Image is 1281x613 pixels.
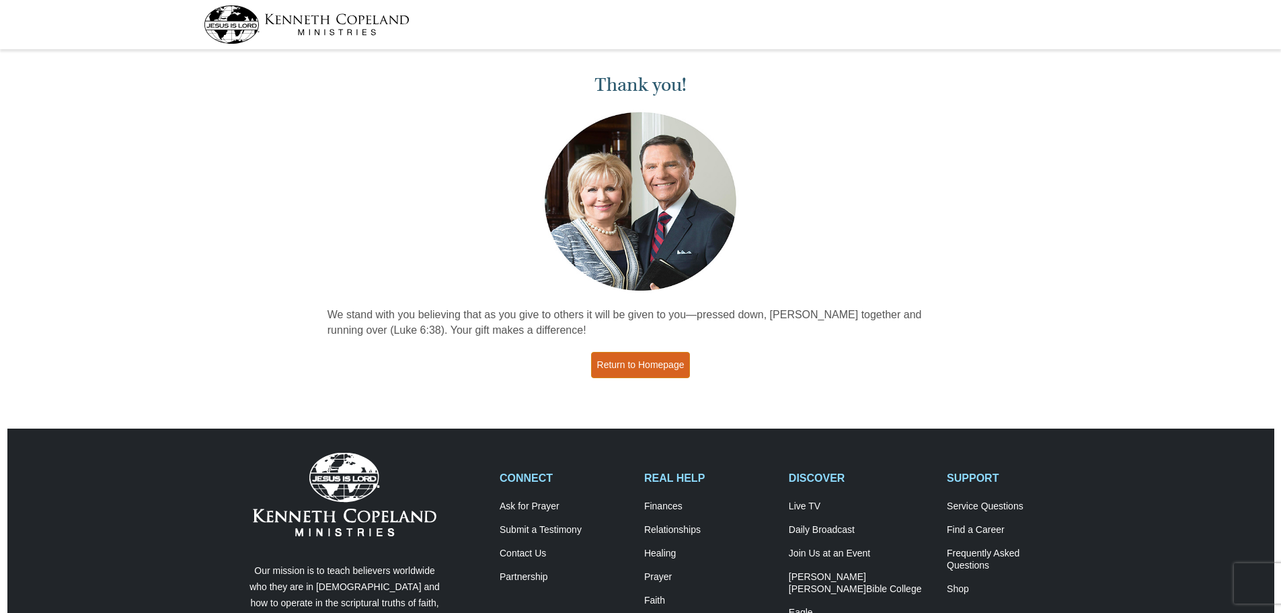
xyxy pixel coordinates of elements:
a: Submit a Testimony [500,524,630,536]
h2: DISCOVER [789,472,933,484]
img: kcm-header-logo.svg [204,5,410,44]
a: Relationships [644,524,775,536]
h2: SUPPORT [947,472,1077,484]
p: We stand with you believing that as you give to others it will be given to you—pressed down, [PER... [327,308,954,338]
a: Faith [644,595,775,607]
a: Service Questions [947,501,1077,513]
a: Contact Us [500,548,630,560]
h2: CONNECT [500,472,630,484]
a: Live TV [789,501,933,513]
a: [PERSON_NAME] [PERSON_NAME]Bible College [789,571,933,596]
a: Prayer [644,571,775,583]
a: Healing [644,548,775,560]
a: Partnership [500,571,630,583]
a: Finances [644,501,775,513]
img: Kenneth and Gloria [541,109,740,294]
a: Find a Career [947,524,1077,536]
a: Return to Homepage [591,352,691,378]
h2: REAL HELP [644,472,775,484]
a: Daily Broadcast [789,524,933,536]
a: Shop [947,583,1077,596]
a: Join Us at an Event [789,548,933,560]
a: Frequently AskedQuestions [947,548,1077,572]
span: Bible College [866,583,922,594]
img: Kenneth Copeland Ministries [253,453,436,536]
h1: Thank you! [327,74,954,96]
a: Ask for Prayer [500,501,630,513]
